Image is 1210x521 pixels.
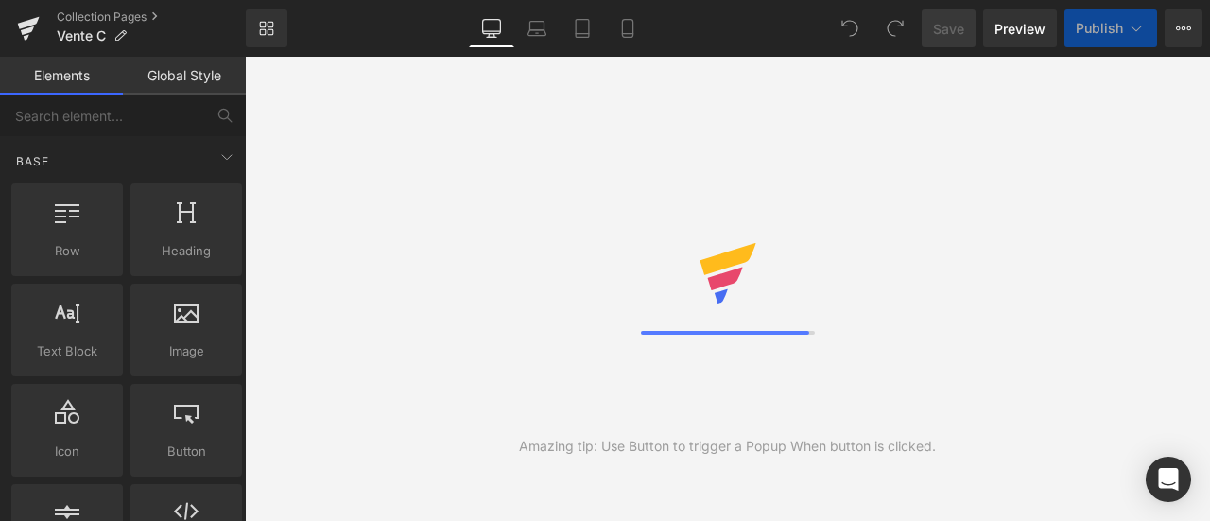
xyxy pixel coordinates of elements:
[17,442,117,461] span: Icon
[469,9,514,47] a: Desktop
[994,19,1046,39] span: Preview
[983,9,1057,47] a: Preview
[136,442,236,461] span: Button
[136,341,236,361] span: Image
[57,9,246,25] a: Collection Pages
[831,9,869,47] button: Undo
[136,241,236,261] span: Heading
[246,9,287,47] a: New Library
[1076,21,1123,36] span: Publish
[17,241,117,261] span: Row
[14,152,51,170] span: Base
[1146,457,1191,502] div: Open Intercom Messenger
[605,9,650,47] a: Mobile
[560,9,605,47] a: Tablet
[123,57,246,95] a: Global Style
[1165,9,1202,47] button: More
[933,19,964,39] span: Save
[519,436,936,457] div: Amazing tip: Use Button to trigger a Popup When button is clicked.
[1064,9,1157,47] button: Publish
[57,28,106,43] span: Vente C
[514,9,560,47] a: Laptop
[876,9,914,47] button: Redo
[17,341,117,361] span: Text Block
